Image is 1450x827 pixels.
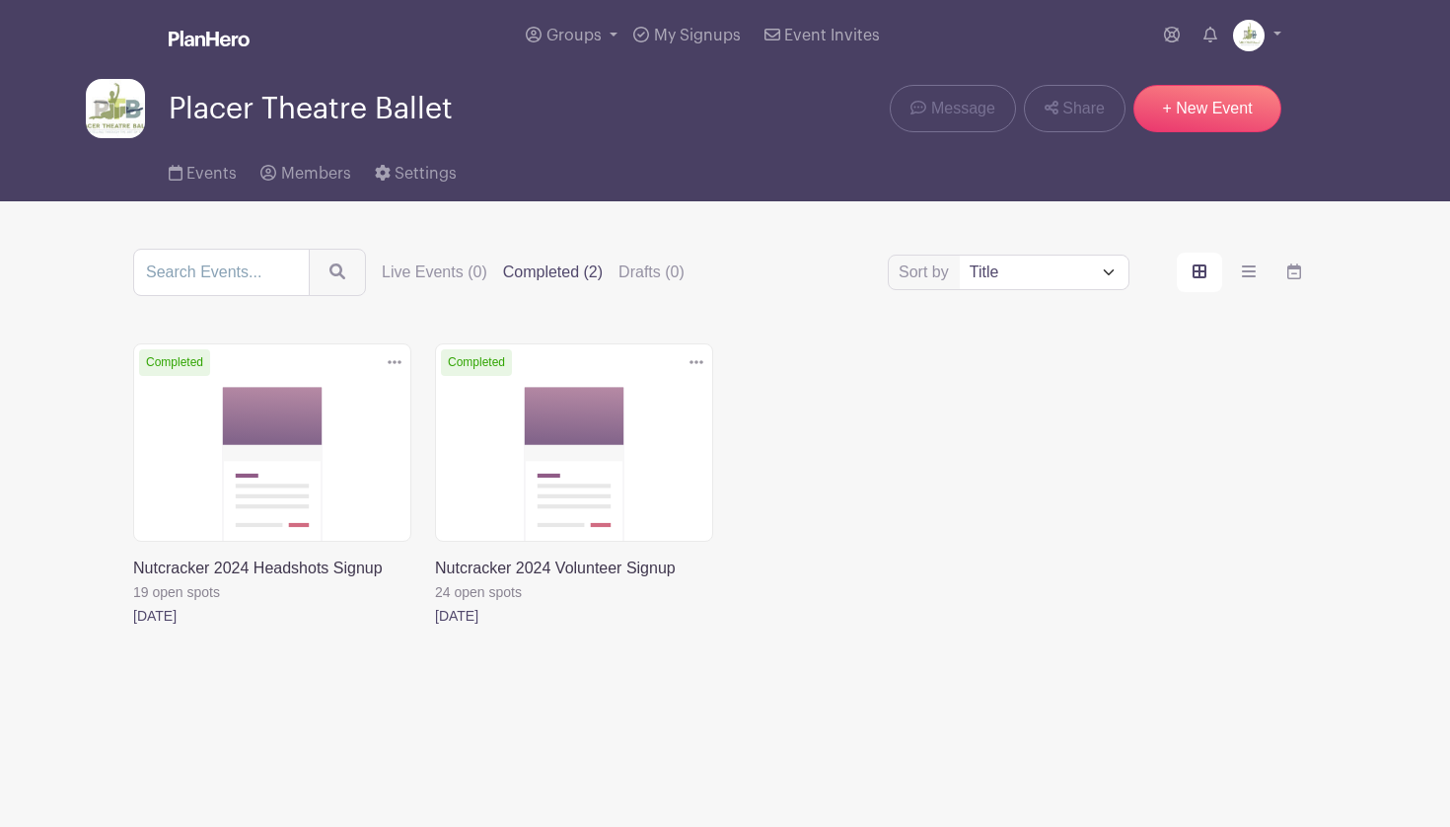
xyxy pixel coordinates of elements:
[133,249,310,296] input: Search Events...
[1233,20,1265,51] img: PTBlogo.png
[260,138,350,201] a: Members
[186,166,237,182] span: Events
[382,261,487,284] label: Live Events (0)
[395,166,457,182] span: Settings
[86,79,145,138] img: PTB_logo_6x4_(3).jpg
[1133,85,1281,132] a: + New Event
[1024,85,1125,132] a: Share
[890,85,1015,132] a: Message
[784,28,880,43] span: Event Invites
[503,261,603,284] label: Completed (2)
[169,93,453,125] span: Placer Theatre Ballet
[382,261,700,284] div: filters
[1062,97,1105,120] span: Share
[899,261,955,284] label: Sort by
[375,138,457,201] a: Settings
[654,28,741,43] span: My Signups
[1177,253,1317,292] div: order and view
[169,31,250,46] img: logo_white-6c42ec7e38ccf1d336a20a19083b03d10ae64f83f12c07503d8b9e83406b4c7d.svg
[931,97,995,120] span: Message
[281,166,351,182] span: Members
[169,138,237,201] a: Events
[618,261,685,284] label: Drafts (0)
[546,28,602,43] span: Groups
